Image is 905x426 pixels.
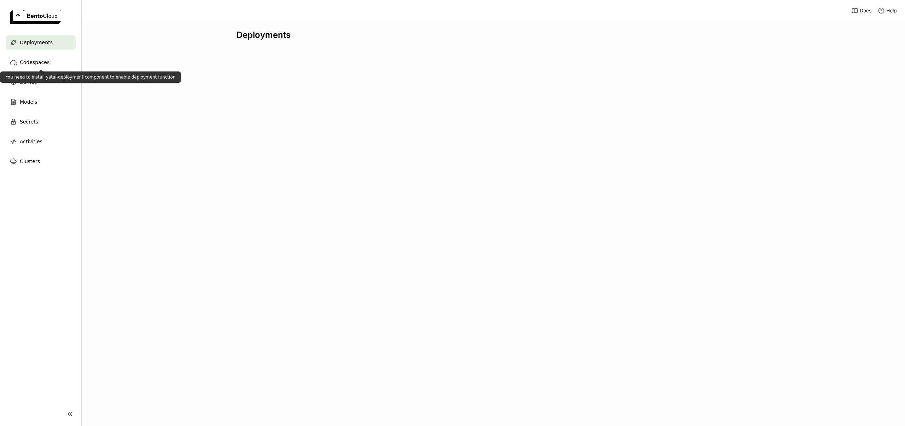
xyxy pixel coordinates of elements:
span: Secrets [20,117,38,126]
a: Clusters [6,154,76,168]
span: Models [20,98,37,106]
span: Deployments [20,38,53,47]
a: Models [6,95,76,109]
img: logo [10,10,61,24]
span: Docs [860,7,871,14]
a: Docs [851,7,871,14]
span: Activities [20,137,42,146]
a: Secrets [6,115,76,129]
span: Help [886,7,897,14]
a: Activities [6,134,76,149]
div: Deployments [237,30,750,40]
span: Clusters [20,157,40,166]
span: Codespaces [20,58,49,67]
div: Help [878,7,897,14]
